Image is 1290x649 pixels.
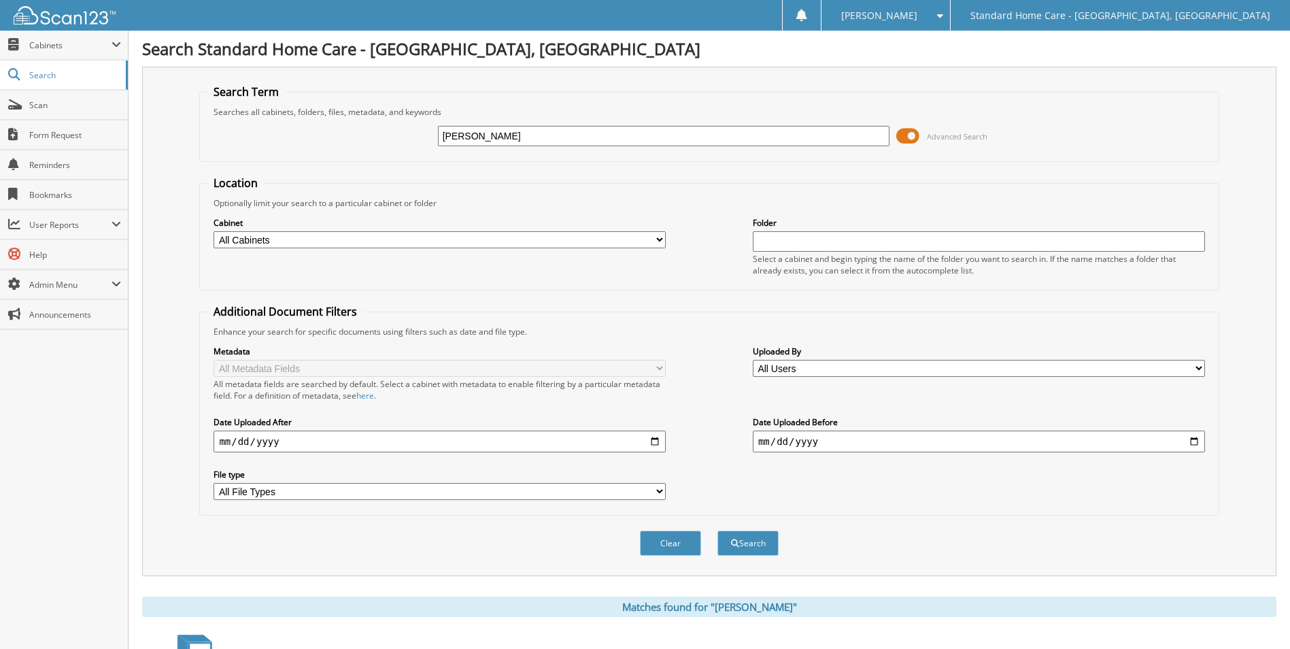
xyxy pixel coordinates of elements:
[142,597,1276,617] div: Matches found for "[PERSON_NAME]"
[753,416,1205,428] label: Date Uploaded Before
[753,346,1205,357] label: Uploaded By
[927,131,987,142] span: Advanced Search
[29,189,121,201] span: Bookmarks
[753,217,1205,229] label: Folder
[753,253,1205,276] div: Select a cabinet and begin typing the name of the folder you want to search in. If the name match...
[356,390,374,401] a: here
[207,84,286,99] legend: Search Term
[29,249,121,261] span: Help
[207,304,364,319] legend: Additional Document Filters
[29,279,112,290] span: Admin Menu
[640,531,701,556] button: Clear
[29,99,121,111] span: Scan
[214,431,666,452] input: start
[29,309,121,320] span: Announcements
[214,378,666,401] div: All metadata fields are searched by default. Select a cabinet with metadata to enable filtering b...
[142,37,1276,60] h1: Search Standard Home Care - [GEOGRAPHIC_DATA], [GEOGRAPHIC_DATA]
[29,39,112,51] span: Cabinets
[29,159,121,171] span: Reminders
[970,12,1270,20] span: Standard Home Care - [GEOGRAPHIC_DATA], [GEOGRAPHIC_DATA]
[29,129,121,141] span: Form Request
[207,106,1211,118] div: Searches all cabinets, folders, files, metadata, and keywords
[29,219,112,231] span: User Reports
[207,176,265,190] legend: Location
[841,12,917,20] span: [PERSON_NAME]
[214,469,666,480] label: File type
[207,326,1211,337] div: Enhance your search for specific documents using filters such as date and file type.
[14,6,116,24] img: scan123-logo-white.svg
[717,531,779,556] button: Search
[29,69,119,81] span: Search
[207,197,1211,209] div: Optionally limit your search to a particular cabinet or folder
[214,217,666,229] label: Cabinet
[214,346,666,357] label: Metadata
[753,431,1205,452] input: end
[214,416,666,428] label: Date Uploaded After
